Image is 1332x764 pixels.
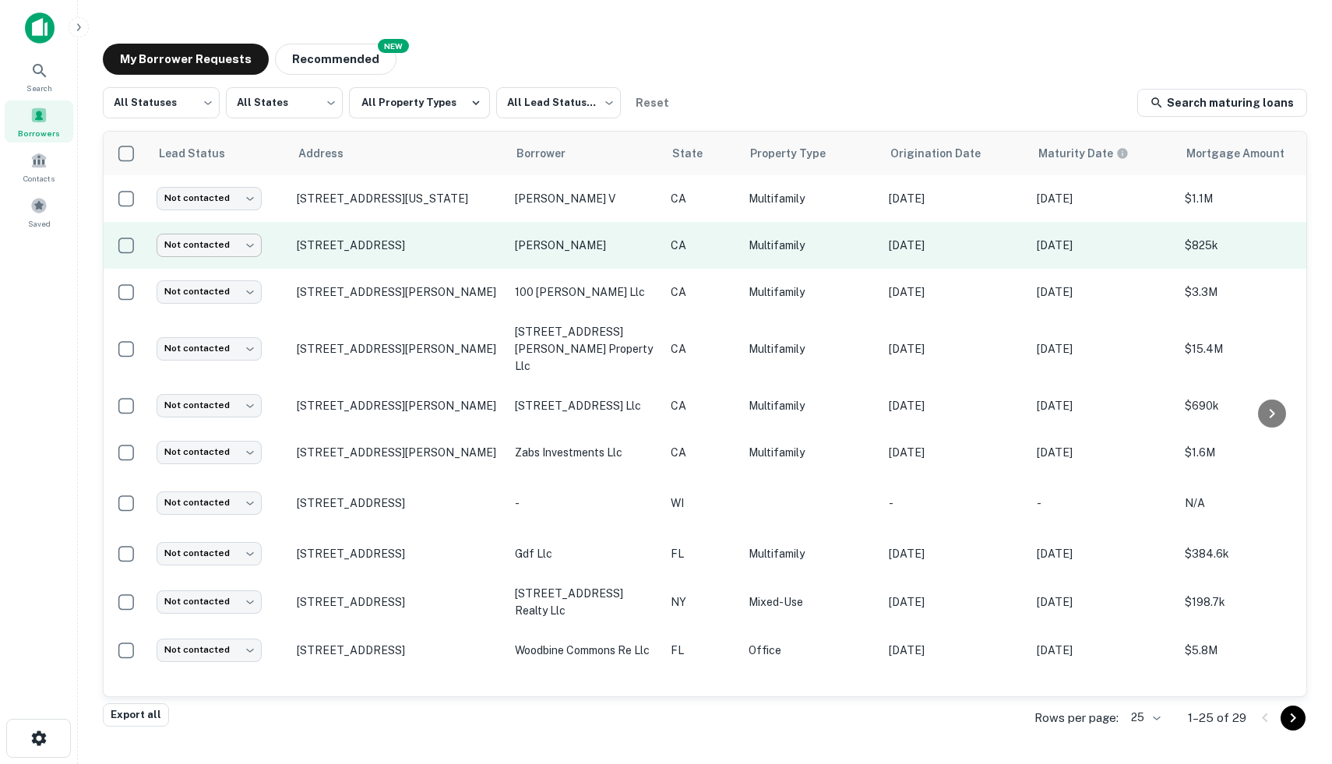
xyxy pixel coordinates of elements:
p: [PERSON_NAME] [515,237,655,254]
p: [STREET_ADDRESS] [297,238,499,252]
p: [DATE] [889,283,1021,301]
p: CA [671,444,733,461]
th: Property Type [741,132,881,175]
th: State [663,132,741,175]
th: Origination Date [881,132,1029,175]
p: [DATE] [889,340,1021,357]
p: $198.7k [1185,593,1325,611]
a: Search maturing loans [1137,89,1307,117]
p: FL [671,545,733,562]
div: 25 [1125,706,1163,729]
p: Multifamily [749,190,873,207]
button: All Property Types [349,87,490,118]
th: Address [289,132,507,175]
p: $3.3M [1185,283,1325,301]
p: [DATE] [889,190,1021,207]
a: Contacts [5,146,73,188]
span: Maturity dates displayed may be estimated. Please contact the lender for the most accurate maturi... [1038,145,1149,162]
div: Not contacted [157,542,262,565]
img: capitalize-icon.png [25,12,55,44]
p: [STREET_ADDRESS] realty llc [515,585,655,619]
p: Office [749,642,873,659]
p: [DATE] [1037,444,1169,461]
p: [STREET_ADDRESS][PERSON_NAME] [297,342,499,356]
span: Origination Date [890,144,1001,163]
p: 100 [PERSON_NAME] llc [515,283,655,301]
th: Lead Status [149,132,289,175]
a: Saved [5,191,73,233]
button: Go to next page [1281,706,1306,731]
p: NY [671,593,733,611]
span: State [672,144,723,163]
p: Rows per page: [1034,709,1119,727]
div: Maturity dates displayed may be estimated. Please contact the lender for the most accurate maturi... [1038,145,1129,162]
span: Search [26,82,52,94]
div: Not contacted [157,491,262,514]
div: Not contacted [157,337,262,360]
p: [DATE] [889,444,1021,461]
p: $690k [1185,397,1325,414]
p: [STREET_ADDRESS][PERSON_NAME] [297,445,499,459]
p: [STREET_ADDRESS][PERSON_NAME] [297,399,499,413]
p: [PERSON_NAME] v [515,190,655,207]
div: NEW [378,39,409,53]
p: [DATE] [1037,190,1169,207]
span: Saved [28,217,51,230]
div: Not contacted [157,590,262,613]
th: Borrower [507,132,663,175]
p: [DATE] [1037,545,1169,562]
a: Search [5,55,73,97]
p: CA [671,397,733,414]
span: Address [298,144,364,163]
button: Export all [103,703,169,727]
a: Borrowers [5,100,73,143]
p: $825k [1185,237,1325,254]
span: Lead Status [158,144,245,163]
div: Not contacted [157,280,262,303]
div: Not contacted [157,187,262,209]
p: zabs investments llc [515,444,655,461]
p: WI [671,495,733,512]
span: Mortgage Amount [1186,144,1305,163]
p: Mixed-Use [749,593,873,611]
p: Multifamily [749,444,873,461]
div: Not contacted [157,639,262,661]
p: [DATE] [889,397,1021,414]
p: 1–25 of 29 [1188,709,1246,727]
p: FL [671,642,733,659]
p: [DATE] [1037,340,1169,357]
p: [DATE] [889,237,1021,254]
p: [DATE] [1037,642,1169,659]
span: Borrowers [18,127,60,139]
p: Multifamily [749,340,873,357]
p: $1.1M [1185,190,1325,207]
button: My Borrower Requests [103,44,269,75]
p: CA [671,190,733,207]
p: [STREET_ADDRESS] [297,547,499,561]
p: [DATE] [1037,237,1169,254]
iframe: Chat Widget [1254,590,1332,664]
p: [DATE] [889,545,1021,562]
span: Property Type [750,144,846,163]
p: [STREET_ADDRESS] [297,496,499,510]
div: Not contacted [157,441,262,463]
p: [DATE] [889,593,1021,611]
p: [STREET_ADDRESS] llc [515,397,655,414]
div: All Statuses [103,83,220,123]
p: [STREET_ADDRESS] [297,595,499,609]
div: Not contacted [157,234,262,256]
div: All Lead Statuses [496,83,621,123]
p: $1.6M [1185,444,1325,461]
p: woodbine commons re llc [515,642,655,659]
p: gdf llc [515,545,655,562]
p: $384.6k [1185,545,1325,562]
div: All States [226,83,343,123]
p: [DATE] [1037,283,1169,301]
p: Multifamily [749,545,873,562]
th: Maturity dates displayed may be estimated. Please contact the lender for the most accurate maturi... [1029,132,1177,175]
p: $15.4M [1185,340,1325,357]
